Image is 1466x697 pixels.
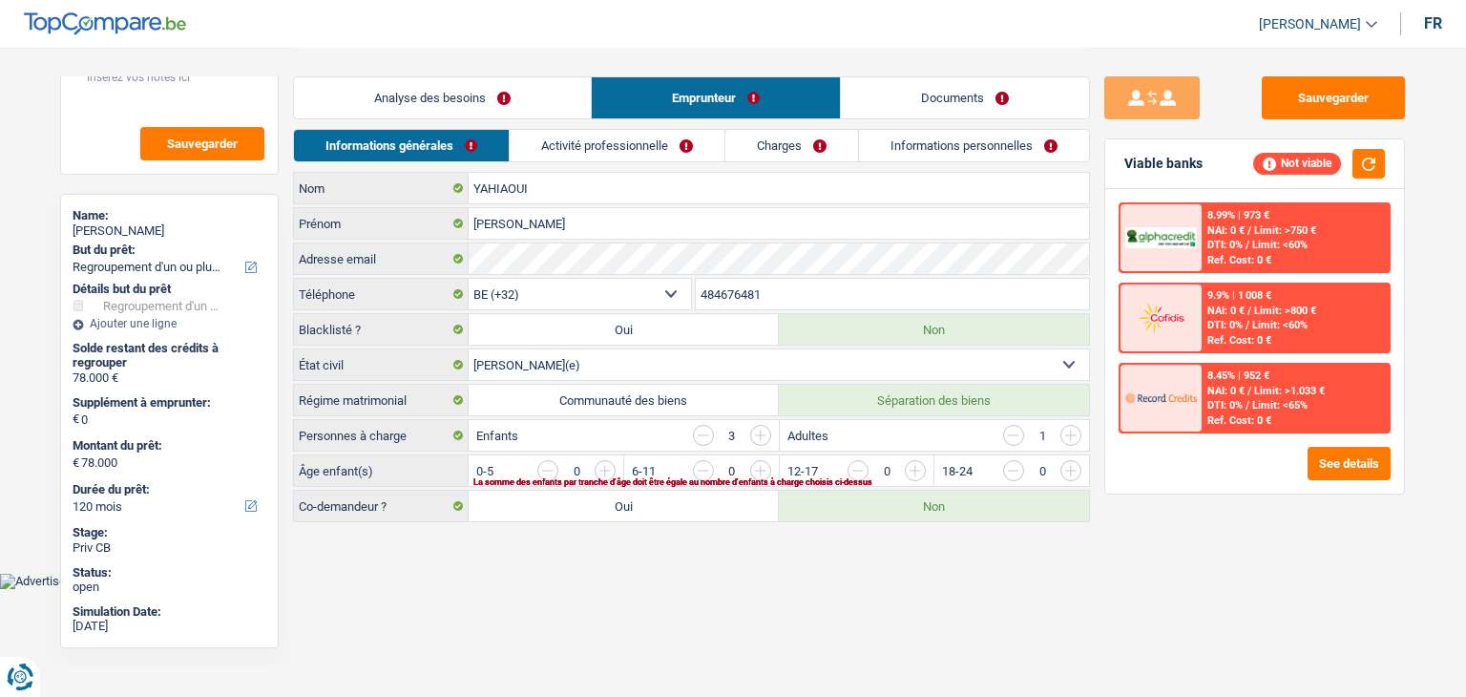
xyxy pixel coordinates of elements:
[1254,305,1316,317] span: Limit: >800 €
[1207,224,1245,237] span: NAI: 0 €
[1247,385,1251,397] span: /
[787,430,828,442] label: Adultes
[1252,399,1308,412] span: Limit: <65%
[294,173,469,203] label: Nom
[294,243,469,274] label: Adresse email
[1254,385,1325,397] span: Limit: >1.033 €
[1207,414,1271,427] div: Ref. Cost: 0 €
[469,314,779,345] label: Oui
[1125,300,1196,335] img: Cofidis
[473,478,1025,486] div: La somme des enfants par tranche d'âge doit être égale au nombre d'enfants à charge choisis ci-de...
[73,282,266,297] div: Détails but du prêt
[1246,399,1249,412] span: /
[1125,380,1196,415] img: Record Credits
[73,317,266,330] div: Ajouter une ligne
[73,395,262,411] label: Supplément à emprunter:
[1207,239,1243,251] span: DTI: 0%
[1253,153,1341,174] div: Not viable
[73,604,266,620] div: Simulation Date:
[73,223,266,239] div: [PERSON_NAME]
[1259,16,1361,32] span: [PERSON_NAME]
[779,314,1089,345] label: Non
[1207,305,1245,317] span: NAI: 0 €
[294,455,469,486] label: Âge enfant(s)
[73,540,266,556] div: Priv CB
[294,385,469,415] label: Régime matrimonial
[294,77,591,118] a: Analyse des besoins
[779,385,1089,415] label: Séparation des biens
[469,491,779,521] label: Oui
[73,341,266,370] div: Solde restant des crédits à regrouper
[1254,224,1316,237] span: Limit: >750 €
[476,430,518,442] label: Enfants
[294,279,469,309] label: Téléphone
[725,130,858,161] a: Charges
[1247,224,1251,237] span: /
[696,279,1090,309] input: 401020304
[1207,399,1243,412] span: DTI: 0%
[1207,209,1269,222] div: 8.99% | 973 €
[294,491,469,521] label: Co-demandeur ?
[1207,385,1245,397] span: NAI: 0 €
[1125,227,1196,249] img: AlphaCredit
[73,208,266,223] div: Name:
[1252,319,1308,331] span: Limit: <60%
[73,412,79,427] span: €
[1244,9,1377,40] a: [PERSON_NAME]
[73,438,262,454] label: Montant du prêt:
[1247,305,1251,317] span: /
[73,455,79,471] span: €
[1246,319,1249,331] span: /
[1308,447,1391,480] button: See details
[73,482,262,497] label: Durée du prêt:
[1034,430,1051,442] div: 1
[73,370,266,386] div: 78.000 €
[1207,254,1271,266] div: Ref. Cost: 0 €
[294,349,469,380] label: État civil
[1124,156,1203,172] div: Viable banks
[1252,239,1308,251] span: Limit: <60%
[294,208,469,239] label: Prénom
[1207,370,1269,382] div: 8.45% | 952 €
[1246,239,1249,251] span: /
[469,385,779,415] label: Communauté des biens
[476,465,493,477] label: 0-5
[294,420,469,451] label: Personnes à charge
[73,565,266,581] div: Status:
[24,12,186,35] img: TopCompare Logo
[1207,334,1271,347] div: Ref. Cost: 0 €
[1207,319,1243,331] span: DTI: 0%
[1207,289,1271,302] div: 9.9% | 1 008 €
[294,314,469,345] label: Blacklisté ?
[779,491,1089,521] label: Non
[859,130,1089,161] a: Informations personnelles
[140,127,264,160] button: Sauvegarder
[723,430,741,442] div: 3
[510,130,724,161] a: Activité professionnelle
[592,77,840,118] a: Emprunteur
[568,465,585,477] div: 0
[1262,76,1405,119] button: Sauvegarder
[73,243,262,258] label: But du prêt:
[73,580,266,595] div: open
[73,525,266,540] div: Stage:
[167,137,238,150] span: Sauvegarder
[294,130,509,161] a: Informations générales
[1424,14,1442,32] div: fr
[841,77,1089,118] a: Documents
[73,619,266,634] div: [DATE]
